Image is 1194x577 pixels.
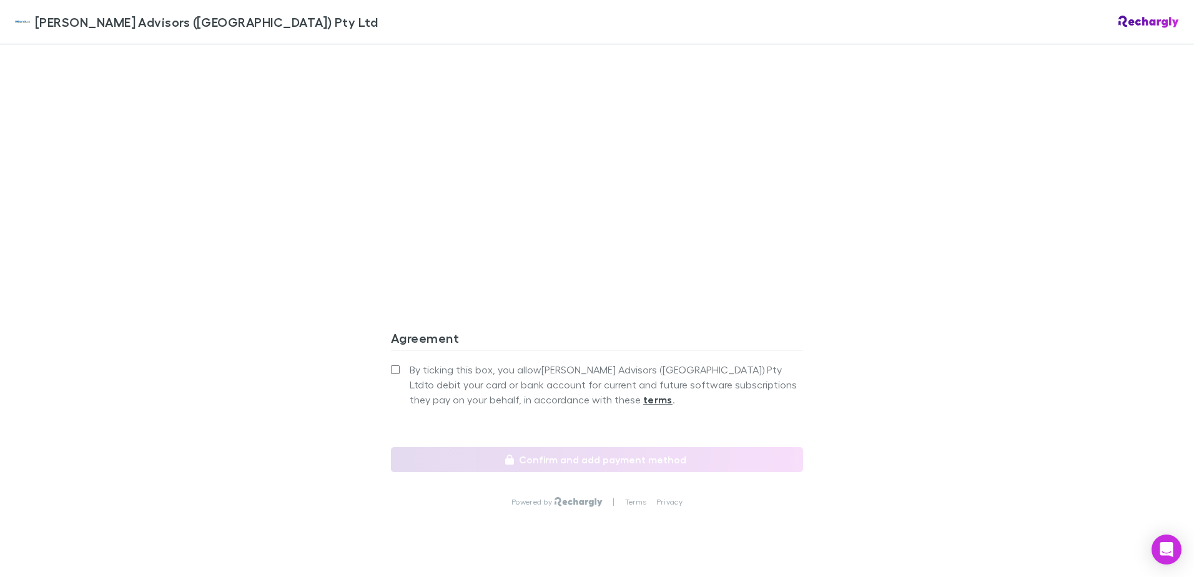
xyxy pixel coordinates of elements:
[511,497,555,507] p: Powered by
[613,497,614,507] p: |
[410,362,803,407] span: By ticking this box, you allow [PERSON_NAME] Advisors ([GEOGRAPHIC_DATA]) Pty Ltd to debit your c...
[15,14,30,29] img: William Buck Advisors (WA) Pty Ltd's Logo
[35,12,378,31] span: [PERSON_NAME] Advisors ([GEOGRAPHIC_DATA]) Pty Ltd
[391,330,803,350] h3: Agreement
[656,497,683,507] a: Privacy
[1152,535,1182,565] div: Open Intercom Messenger
[643,393,673,406] strong: terms
[625,497,646,507] a: Terms
[555,497,603,507] img: Rechargly Logo
[1118,16,1179,28] img: Rechargly Logo
[391,447,803,472] button: Confirm and add payment method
